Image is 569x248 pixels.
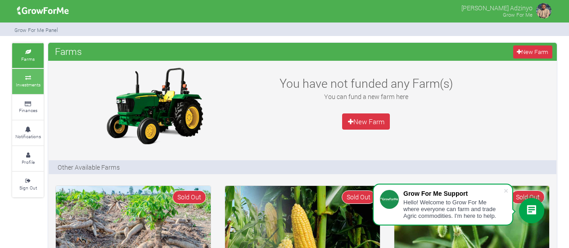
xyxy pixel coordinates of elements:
a: New Farm [342,113,390,130]
small: Investments [16,81,41,88]
div: Hello! Welcome to Grow For Me where everyone can farm and trade Agric commodities. I'm here to help. [403,199,503,219]
small: Grow For Me [503,11,533,18]
a: Sign Out [12,172,44,197]
small: Grow For Me Panel [14,27,58,33]
p: You can fund a new farm here [268,92,464,101]
a: Investments [12,69,44,94]
a: Notifications [12,121,44,145]
a: New Farm [513,45,552,59]
img: growforme image [14,2,72,20]
p: [PERSON_NAME] Adzinyo [461,2,533,13]
div: Grow For Me Support [403,190,503,197]
a: Finances [12,95,44,120]
span: Sold Out [172,190,206,203]
a: Farms [12,43,44,68]
small: Finances [19,107,37,113]
h3: You have not funded any Farm(s) [268,76,464,90]
span: Sold Out [342,190,375,203]
small: Profile [22,159,35,165]
span: Sold Out [511,190,545,203]
small: Farms [21,56,35,62]
small: Notifications [15,133,41,140]
small: Sign Out [19,185,37,191]
a: Profile [12,146,44,171]
img: growforme image [98,65,211,146]
p: Other Available Farms [58,162,120,172]
img: growforme image [535,2,553,20]
span: Farms [53,42,84,60]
